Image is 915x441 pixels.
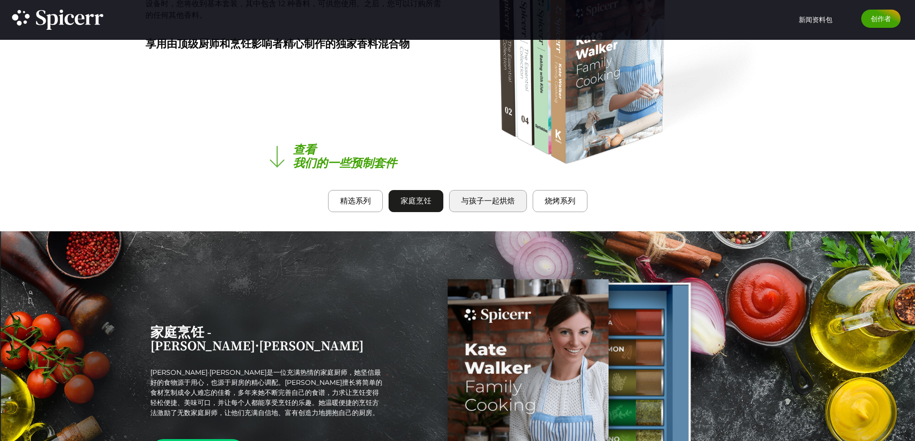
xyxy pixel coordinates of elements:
[293,143,316,157] font: 查看
[799,10,832,24] a: 新闻资料包
[871,14,891,23] font: 创作者
[146,38,410,51] font: 享用由顶级厨师和烹饪影响者精心制作的独家香料混合物
[461,196,515,205] font: 与孩子一起烘焙
[861,10,901,28] a: 创作者
[293,156,397,171] font: 我们的一些预制套件
[150,368,382,417] font: [PERSON_NAME]·[PERSON_NAME]是一位充满热情的家庭厨师，她坚信最好的食物源于用心，也源于厨房的精心调配。[PERSON_NAME]擅长将简单的食材烹制成令人难忘的佳肴，多...
[799,15,832,24] font: 新闻资料包
[545,196,575,205] font: 烧烤系列
[401,196,431,205] font: 家庭烹饪
[340,196,371,205] font: 精选系列
[150,324,364,355] font: 家庭烹饪 - [PERSON_NAME]·[PERSON_NAME]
